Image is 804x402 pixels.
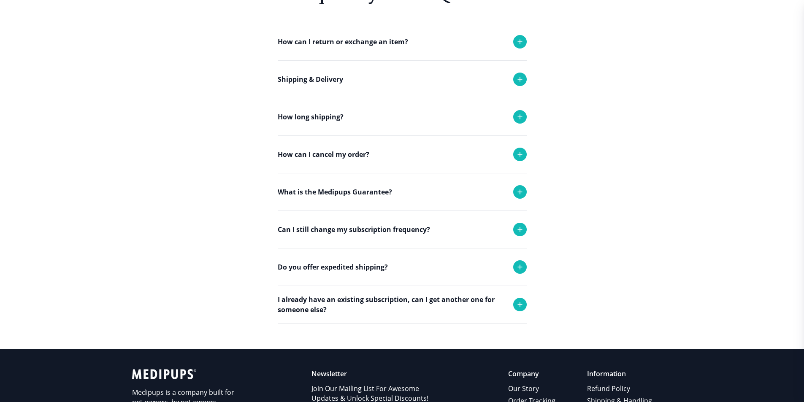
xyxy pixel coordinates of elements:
[278,187,392,197] p: What is the Medipups Guarantee?
[508,369,557,379] p: Company
[278,323,527,367] div: Absolutely! Simply place the order and use the shipping address of the person who will receive th...
[278,262,388,272] p: Do you offer expedited shipping?
[278,112,344,122] p: How long shipping?
[278,224,430,235] p: Can I still change my subscription frequency?
[278,248,527,292] div: Yes you can. Simply reach out to support and we will adjust your monthly deliveries!
[278,37,408,47] p: How can I return or exchange an item?
[278,74,343,84] p: Shipping & Delivery
[278,135,527,169] div: Each order takes 1-2 business days to be delivered.
[278,173,527,247] div: Any refund request and cancellation are subject to approval and turn around time is 24-48 hours. ...
[587,383,653,395] a: Refund Policy
[508,383,557,395] a: Our Story
[278,286,527,329] div: Yes we do! Please reach out to support and we will try to accommodate any request.
[278,210,527,264] div: If you received the wrong product or your product was damaged in transit, we will replace it with...
[278,294,505,315] p: I already have an existing subscription, can I get another one for someone else?
[311,369,439,379] p: Newsletter
[278,149,369,159] p: How can I cancel my order?
[587,369,653,379] p: Information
